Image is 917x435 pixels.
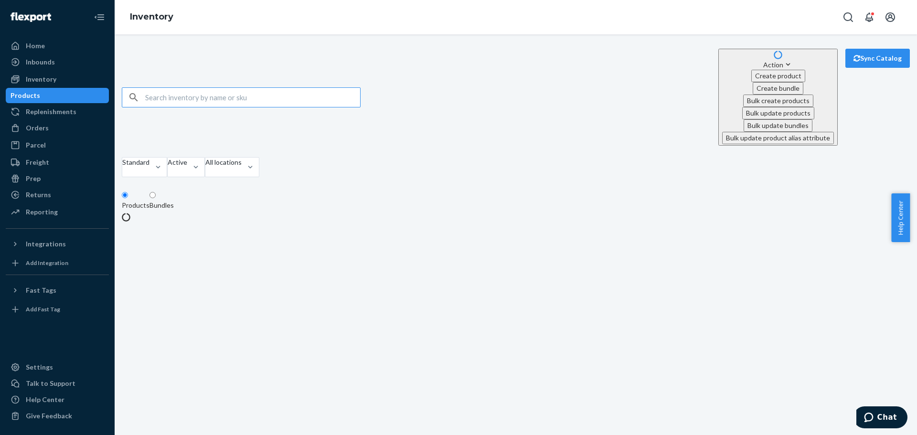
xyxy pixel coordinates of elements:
[130,11,173,22] a: Inventory
[90,8,109,27] button: Close Navigation
[145,88,360,107] input: Search inventory by name or sku
[6,392,109,407] a: Help Center
[6,187,109,202] a: Returns
[743,95,813,107] button: Bulk create products
[26,239,66,249] div: Integrations
[755,72,801,80] span: Create product
[26,379,75,388] div: Talk to Support
[6,360,109,375] a: Settings
[26,190,51,200] div: Returns
[6,88,109,103] a: Products
[26,158,49,167] div: Freight
[26,107,76,117] div: Replenishments
[26,57,55,67] div: Inbounds
[718,49,838,146] button: ActionCreate productCreate bundleBulk create productsBulk update productsBulk update bundlesBulk ...
[742,107,814,119] button: Bulk update products
[6,236,109,252] button: Integrations
[26,41,45,51] div: Home
[6,204,109,220] a: Reporting
[746,109,810,117] span: Bulk update products
[751,70,805,82] button: Create product
[6,171,109,186] a: Prep
[205,158,242,167] div: All locations
[26,74,56,84] div: Inventory
[11,12,51,22] img: Flexport logo
[11,91,40,100] div: Products
[122,3,181,31] ol: breadcrumbs
[122,201,149,210] div: Products
[6,283,109,298] button: Fast Tags
[860,8,879,27] button: Open notifications
[149,201,174,210] div: Bundles
[122,158,149,167] div: Standard
[122,192,128,198] input: Products
[26,174,41,183] div: Prep
[726,134,830,142] span: Bulk update product alias attribute
[753,82,803,95] button: Create bundle
[149,192,156,198] input: Bundles
[6,120,109,136] a: Orders
[6,408,109,424] button: Give Feedback
[26,395,64,404] div: Help Center
[122,167,123,177] input: Standard
[6,255,109,271] a: Add Integration
[747,96,810,105] span: Bulk create products
[26,123,49,133] div: Orders
[6,38,109,53] a: Home
[856,406,907,430] iframe: Opens a widget where you can chat to one of our agents
[757,84,800,92] span: Create bundle
[26,259,68,267] div: Add Integration
[891,193,910,242] button: Help Center
[168,167,169,177] input: Active
[744,119,812,132] button: Bulk update bundles
[26,207,58,217] div: Reporting
[845,49,910,68] button: Sync Catalog
[6,138,109,153] a: Parcel
[168,158,187,167] div: Active
[722,132,834,144] button: Bulk update product alias attribute
[26,362,53,372] div: Settings
[6,155,109,170] a: Freight
[26,305,60,313] div: Add Fast Tag
[6,54,109,70] a: Inbounds
[6,72,109,87] a: Inventory
[6,104,109,119] a: Replenishments
[881,8,900,27] button: Open account menu
[839,8,858,27] button: Open Search Box
[26,411,72,421] div: Give Feedback
[26,286,56,295] div: Fast Tags
[6,302,109,317] a: Add Fast Tag
[6,376,109,391] button: Talk to Support
[747,121,809,129] span: Bulk update bundles
[26,140,46,150] div: Parcel
[722,60,834,70] div: Action
[205,167,206,177] input: All locations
